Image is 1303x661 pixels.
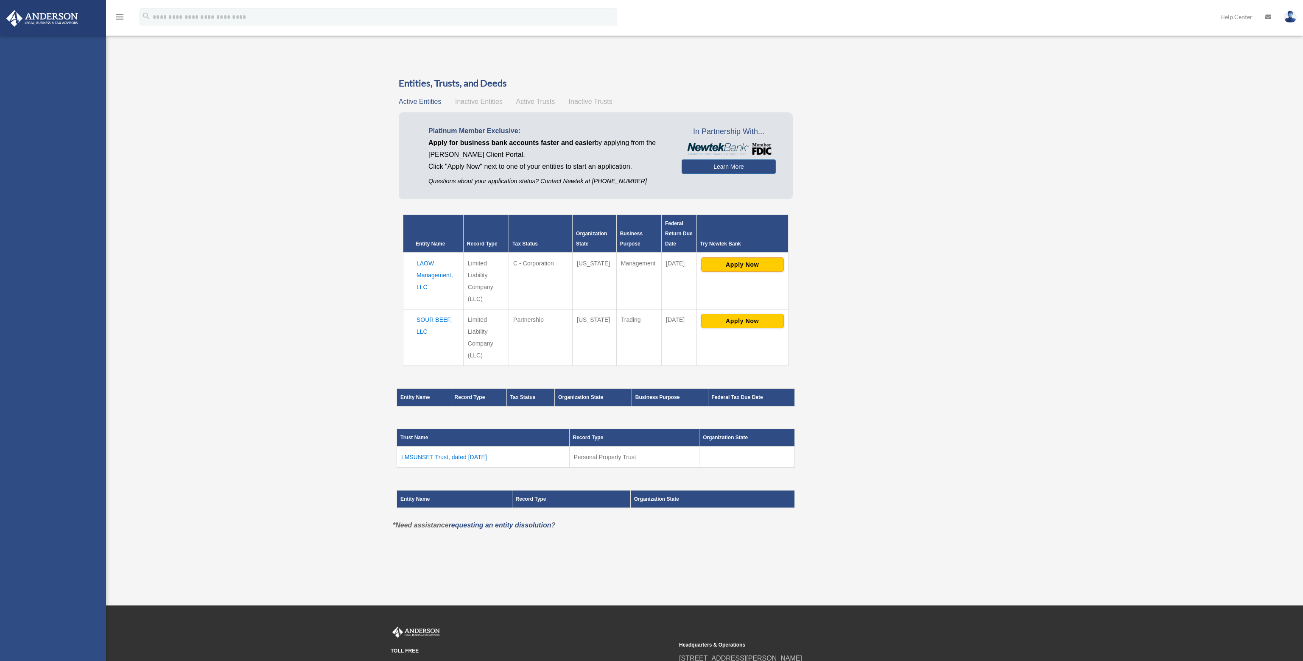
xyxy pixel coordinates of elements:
th: Entity Name [397,491,512,508]
a: menu [115,15,125,22]
span: Inactive Entities [455,98,503,105]
td: [DATE] [662,310,697,366]
span: Inactive Trusts [569,98,612,105]
small: Headquarters & Operations [679,641,962,650]
td: C - Corporation [509,253,573,310]
i: menu [115,12,125,22]
td: Partnership [509,310,573,366]
th: Organization State [699,429,794,447]
td: SOUR BEEF, LLC [412,310,464,366]
img: User Pic [1284,11,1297,23]
td: [US_STATE] [573,310,617,366]
th: Federal Return Due Date [662,215,697,253]
td: LMSUNSET Trust, dated [DATE] [397,446,570,468]
button: Apply Now [701,314,784,328]
td: Management [616,253,661,310]
th: Record Type [463,215,509,253]
th: Trust Name [397,429,570,447]
button: Apply Now [701,257,784,272]
td: Limited Liability Company (LLC) [463,253,509,310]
p: by applying from the [PERSON_NAME] Client Portal. [428,137,669,161]
img: Anderson Advisors Platinum Portal [4,10,81,27]
small: TOLL FREE [391,647,673,655]
td: Personal Property Trust [569,446,699,468]
i: search [142,11,151,21]
td: LAOW Management, LLC [412,253,464,310]
th: Record Type [451,389,506,407]
th: Record Type [512,491,630,508]
td: [US_STATE] [573,253,617,310]
span: Active Trusts [516,98,555,105]
p: Platinum Member Exclusive: [428,125,669,137]
td: [DATE] [662,253,697,310]
div: Try Newtek Bank [700,239,785,249]
em: *Need assistance ? [393,522,555,529]
th: Record Type [569,429,699,447]
th: Organization State [555,389,632,407]
th: Business Purpose [632,389,708,407]
th: Organization State [630,491,794,508]
th: Tax Status [506,389,554,407]
span: In Partnership With... [682,125,775,139]
th: Entity Name [412,215,464,253]
th: Entity Name [397,389,451,407]
img: Anderson Advisors Platinum Portal [391,627,442,638]
img: NewtekBankLogoSM.png [686,143,771,156]
a: Learn More [682,159,775,174]
th: Tax Status [509,215,573,253]
th: Business Purpose [616,215,661,253]
p: Click "Apply Now" next to one of your entities to start an application. [428,161,669,173]
span: Apply for business bank accounts faster and easier [428,139,595,146]
th: Federal Tax Due Date [708,389,794,407]
td: Limited Liability Company (LLC) [463,310,509,366]
span: Active Entities [399,98,441,105]
p: Questions about your application status? Contact Newtek at [PHONE_NUMBER] [428,176,669,187]
td: Trading [616,310,661,366]
th: Organization State [573,215,617,253]
a: requesting an entity dissolution [449,522,551,529]
h3: Entities, Trusts, and Deeds [399,77,793,90]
